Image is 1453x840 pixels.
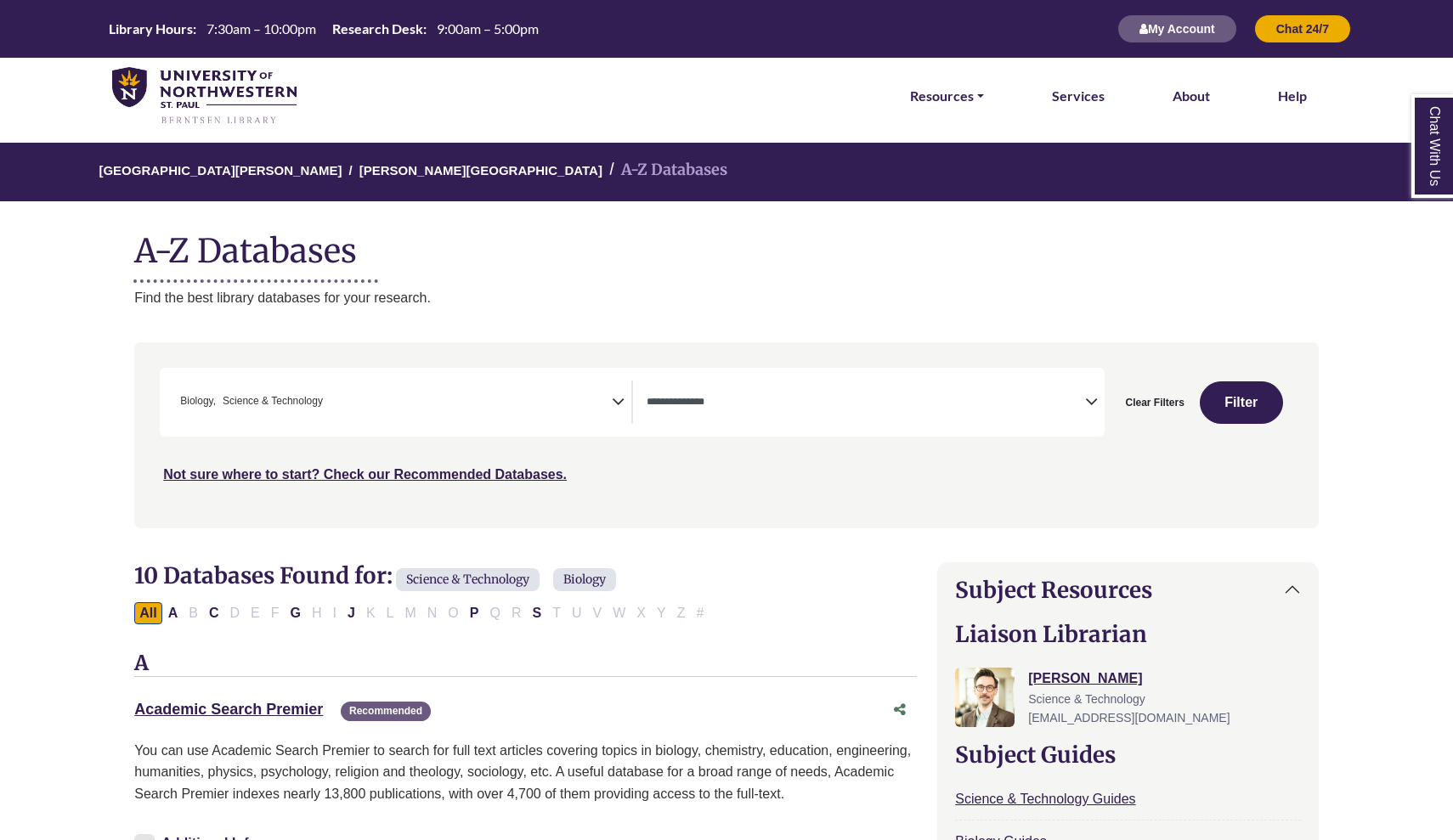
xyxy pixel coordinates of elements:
button: My Account [1117,14,1237,43]
a: About [1173,85,1210,107]
span: Biology [180,393,216,409]
li: Science & Technology [216,393,323,409]
a: My Account [1117,21,1237,36]
img: Greg Rosauer [955,668,1015,727]
span: Recommended [341,702,431,721]
span: 9:00am – 5:00pm [437,20,539,37]
textarea: Search [326,397,334,410]
img: library_home [112,67,297,126]
a: Help [1278,85,1307,107]
span: 10 Databases Found for: [134,561,393,589]
button: Chat 24/7 [1254,14,1351,43]
button: Submit for Search Results [1200,381,1283,424]
textarea: Search [647,397,1085,410]
button: Subject Resources [938,563,1318,617]
h3: A [134,651,917,677]
h2: Subject Guides [955,741,1301,768]
a: Hours Today [102,20,546,39]
a: [GEOGRAPHIC_DATA][PERSON_NAME] [99,161,342,178]
h1: A-Z Databases [134,218,1319,270]
span: Biology [553,568,616,591]
li: A-Z Databases [602,158,727,183]
a: Not sure where to start? Check our Recommended Databases. [163,467,567,482]
a: Science & Technology Guides [955,792,1135,806]
button: Filter Results A [163,602,184,624]
span: 7:30am – 10:00pm [206,20,316,37]
p: You can use Academic Search Premier to search for full text articles covering topics in biology, ... [134,740,917,805]
div: Alpha-list to filter by first letter of database name [134,605,710,619]
span: Science & Technology [1028,692,1145,706]
nav: breadcrumb [134,143,1319,201]
li: Biology [173,393,216,409]
a: Academic Search Premier [134,701,323,718]
button: All [134,602,161,624]
a: Resources [910,85,984,107]
a: Chat 24/7 [1254,21,1351,36]
span: [EMAIL_ADDRESS][DOMAIN_NAME] [1028,711,1230,724]
th: Research Desk: [325,20,427,37]
p: Find the best library databases for your research. [134,287,1319,309]
a: [PERSON_NAME][GEOGRAPHIC_DATA] [359,161,602,178]
button: Filter Results J [342,602,360,624]
a: Services [1052,85,1105,107]
nav: Search filters [134,342,1319,527]
h2: Liaison Librarian [955,621,1301,647]
span: Science & Technology [396,568,540,591]
button: Filter Results P [465,602,484,624]
button: Filter Results S [528,602,547,624]
button: Share this database [883,694,917,726]
a: [PERSON_NAME] [1028,671,1142,685]
button: Clear Filters [1115,381,1196,424]
button: Filter Results C [204,602,224,624]
button: Filter Results G [286,602,306,624]
span: Science & Technology [223,393,323,409]
th: Library Hours: [102,20,197,37]
table: Hours Today [102,20,546,36]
